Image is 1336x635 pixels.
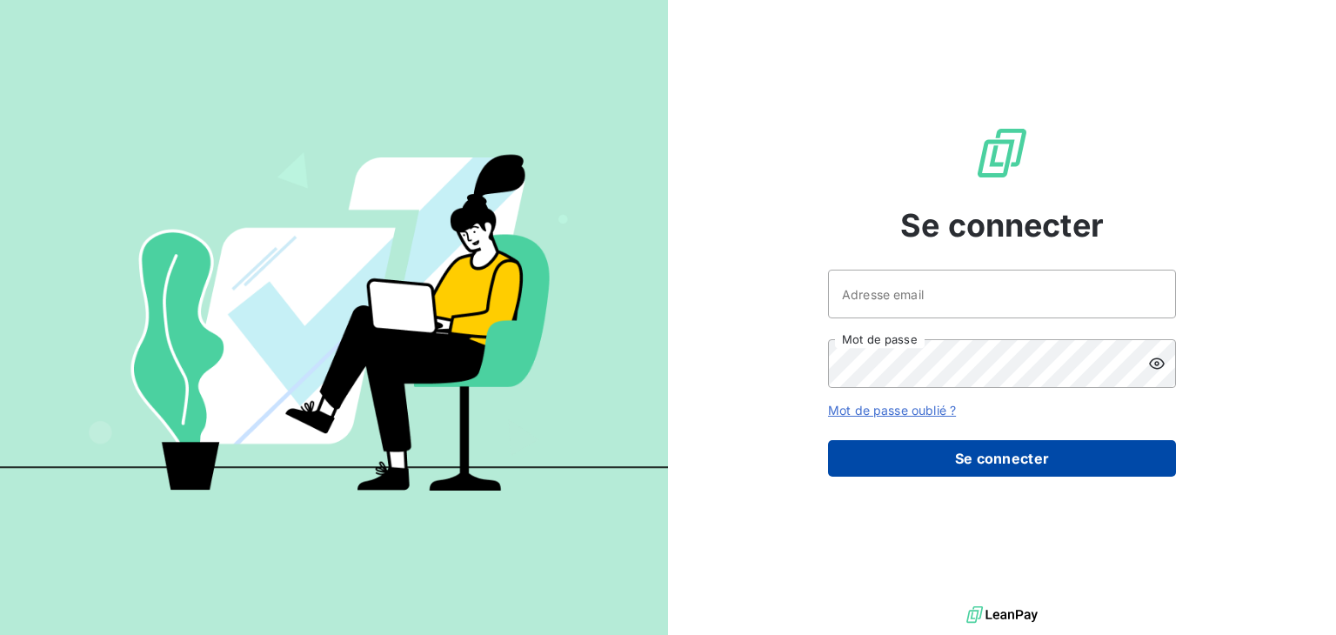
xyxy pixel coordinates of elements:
span: Se connecter [900,202,1104,249]
button: Se connecter [828,440,1176,477]
img: logo [966,602,1038,628]
input: placeholder [828,270,1176,318]
a: Mot de passe oublié ? [828,403,956,418]
img: Logo LeanPay [974,125,1030,181]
